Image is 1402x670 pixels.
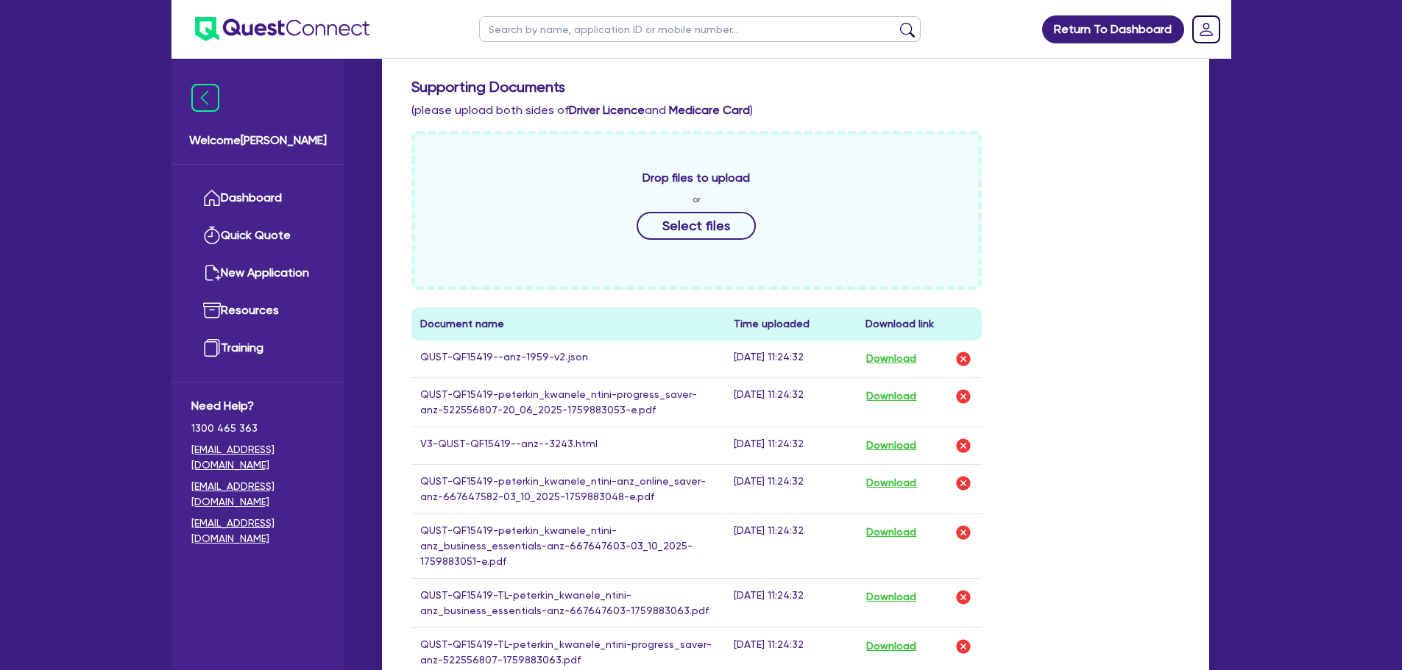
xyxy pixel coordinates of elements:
[203,264,221,282] img: new-application
[191,516,325,546] a: [EMAIL_ADDRESS][DOMAIN_NAME]
[411,78,1180,96] h3: Supporting Documents
[411,513,726,578] td: QUST-QF15419-peterkin_kwanele_ntini-anz_business_essentials-anz-667647603-03_10_2025-1759883051-e...
[411,464,726,513] td: QUST-QF15419-peterkin_kwanele_ntini-anz_online_saver-anz-667647582-03_10_2025-1759883048-e.pdf
[191,397,325,415] span: Need Help?
[191,179,325,217] a: Dashboard
[203,339,221,357] img: training
[191,421,325,436] span: 1300 465 363
[411,578,726,627] td: QUST-QF15419-TL-peterkin_kwanele_ntini-anz_business_essentials-anz-667647603-1759883063.pdf
[865,349,917,368] button: Download
[725,377,857,427] td: [DATE] 11:24:32
[411,377,726,427] td: QUST-QF15419-peterkin_kwanele_ntini-progress_saver-anz-522556807-20_06_2025-1759883053-e.pdf
[637,212,756,240] button: Select files
[955,474,972,492] img: delete-icon
[479,16,921,42] input: Search by name, application ID or mobile number...
[865,588,917,607] button: Download
[1042,15,1184,43] a: Return To Dashboard
[569,103,645,117] b: Driver Licence
[203,302,221,319] img: resources
[191,84,219,112] img: icon-menu-close
[865,436,917,455] button: Download
[191,329,325,367] a: Training
[191,442,325,473] a: [EMAIL_ADDRESS][DOMAIN_NAME]
[411,427,726,464] td: V3-QUST-QF15419--anz--3243.html
[725,513,857,578] td: [DATE] 11:24:32
[1187,10,1225,49] a: Dropdown toggle
[669,103,750,117] b: Medicare Card
[725,427,857,464] td: [DATE] 11:24:32
[725,307,857,341] th: Time uploaded
[642,169,750,187] span: Drop files to upload
[411,341,726,378] td: QUST-QF15419--anz-1959-v2.json
[189,132,327,149] span: Welcome [PERSON_NAME]
[191,292,325,329] a: Resources
[195,17,369,41] img: quest-connect-logo-blue
[191,479,325,510] a: [EMAIL_ADDRESS][DOMAIN_NAME]
[955,437,972,455] img: delete-icon
[865,387,917,406] button: Download
[955,638,972,655] img: delete-icon
[955,388,972,405] img: delete-icon
[191,217,325,254] a: Quick Quote
[955,588,972,606] img: delete-icon
[857,307,982,341] th: Download link
[725,341,857,378] td: [DATE] 11:24:32
[411,307,726,341] th: Document name
[693,193,701,206] span: or
[725,578,857,627] td: [DATE] 11:24:32
[865,637,917,656] button: Download
[725,464,857,513] td: [DATE] 11:24:32
[865,474,917,493] button: Download
[203,227,221,244] img: quick-quote
[955,350,972,368] img: delete-icon
[865,523,917,542] button: Download
[955,524,972,541] img: delete-icon
[411,103,753,117] span: (please upload both sides of and )
[191,254,325,292] a: New Application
